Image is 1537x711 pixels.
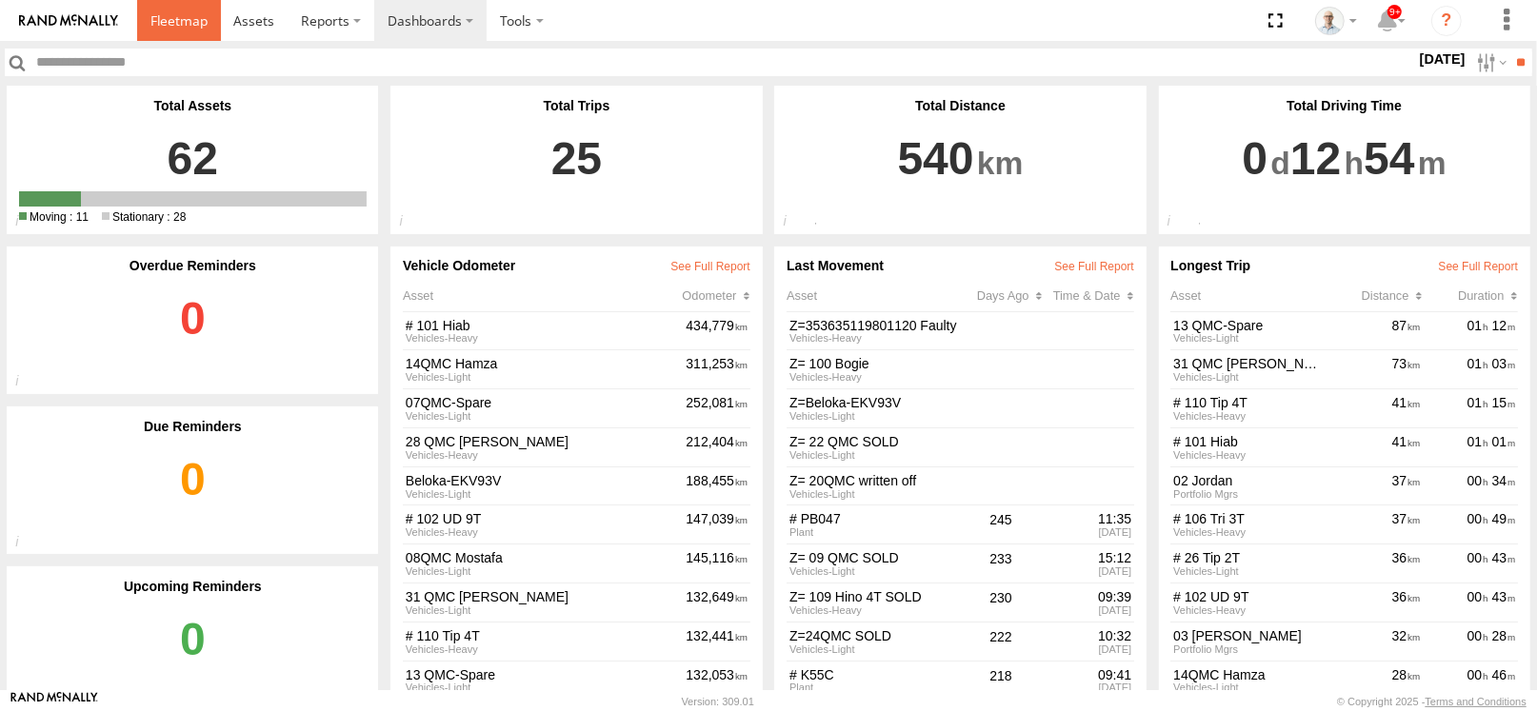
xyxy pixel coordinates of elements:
div: Vehicles-Light [1173,333,1325,344]
div: Asset [1170,288,1327,303]
div: 10:32 [1042,628,1131,644]
div: Upcoming Reminders [19,579,367,594]
div: Overdue Reminders [19,258,367,273]
div: Vehicle Odometer [403,258,750,273]
div: Version: 309.01 [682,696,754,707]
a: Z=353635119801120 Faulty [789,318,960,334]
a: # 26 Tip 2T [1173,550,1325,566]
a: Z= 22 QMC SOLD [789,434,960,450]
div: 212,404 [684,431,750,463]
div: Portfolio Mgrs [1173,644,1325,655]
span: 01 [1467,395,1488,410]
a: 28 QMC [PERSON_NAME] [406,434,681,450]
div: 11:35 [1042,511,1131,527]
div: 09:39 [1042,589,1131,605]
a: 13 QMC-Spare [1173,318,1325,334]
div: 09:41 [1042,667,1131,683]
span: 03 [1492,356,1516,371]
div: 37 [1327,509,1423,541]
div: 145,116 [684,547,750,579]
div: Plant [789,682,960,693]
a: # 102 UD 9T [406,511,681,527]
div: 230 [963,586,1039,618]
div: Due Reminders [19,419,367,434]
div: Vehicles-Light [1173,566,1325,577]
a: Beloka-EKV93V [406,473,681,489]
div: 36 [1327,586,1423,618]
a: 31 QMC [PERSON_NAME] [406,589,681,605]
a: 14QMC Hamza [406,356,681,372]
div: Asset [787,288,977,303]
div: Plant [789,527,960,538]
a: # 110 Tip 4T [406,628,681,644]
a: 08QMC Mostafa [406,550,681,566]
a: 14QMC Hamza [1173,667,1325,683]
span: 01 [1492,434,1516,449]
div: Asset [403,288,682,303]
span: 00 [1467,589,1488,604]
div: 87 [1327,315,1423,346]
a: 31 QMC [PERSON_NAME] [1173,356,1325,372]
div: View Group Details [406,489,681,500]
div: 132,649 [684,586,750,618]
div: View Group Details [406,527,681,538]
div: Vehicles-Light [1173,372,1325,383]
a: # 101 Hiab [1173,434,1325,450]
div: Portfolio Mgrs [1173,489,1325,500]
div: Total driving time by Assets [1159,213,1200,234]
a: Visit our Website [10,692,98,711]
div: 41 [1327,431,1423,463]
div: Vehicles-Heavy [1173,605,1325,616]
label: Search Filter Options [1469,49,1510,76]
a: # K55C [789,667,960,683]
a: # PB047 [789,511,960,527]
a: 07QMC-Spare [406,395,681,411]
div: Vehicles-Light [789,450,960,461]
div: Vehicles-Heavy [789,333,960,344]
span: 01 [1467,356,1488,371]
div: 252,081 [684,392,750,424]
span: 28 [1492,628,1516,643]
a: 02 Jordan [1173,473,1325,489]
span: 49 [1492,511,1516,526]
div: Vehicles-Heavy [1173,450,1325,461]
a: # 102 UD 9T [1173,589,1325,605]
div: 311,253 [684,354,750,385]
div: Vehicles-Heavy [1173,411,1325,422]
div: Vehicles-Light [1173,682,1325,693]
div: View Group Details [406,605,681,616]
a: 03 [PERSON_NAME] [1173,628,1325,644]
div: 434,779 [684,315,750,346]
span: 0 [1242,113,1290,205]
span: 12 [1290,113,1364,205]
span: 46 [1492,667,1516,682]
div: Click to Sort [1423,288,1518,303]
div: 245 [963,509,1039,541]
div: 233 [963,547,1039,579]
span: 01 [1467,434,1488,449]
div: View Group Details [406,372,681,383]
div: Vehicles-Light [789,411,960,422]
div: View Group Details [406,644,681,655]
div: 132,053 [684,664,750,696]
div: [DATE] [1042,644,1131,655]
div: Total Trips [403,98,750,113]
div: © Copyright 2025 - [1337,696,1527,707]
div: 188,455 [684,470,750,502]
div: 147,039 [684,509,750,541]
a: # 106 Tri 3T [1173,511,1325,527]
div: Vehicles-Light [789,566,960,577]
a: 540 [787,113,1134,187]
a: 62 [19,113,367,187]
div: Kurt Byers [1308,7,1364,35]
div: Total number of due reminder notifications generated from your asset reminders [7,534,48,555]
span: 54 [1364,113,1447,205]
div: Vehicles-Heavy [789,605,960,616]
a: Terms and Conditions [1426,696,1527,707]
div: View Group Details [406,411,681,422]
div: Total Distance [787,98,1134,113]
div: Total Driving Time [1170,98,1518,113]
a: Z= 20QMC written off [789,473,960,489]
div: View Group Details [406,333,681,344]
div: 36 [1327,547,1423,579]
